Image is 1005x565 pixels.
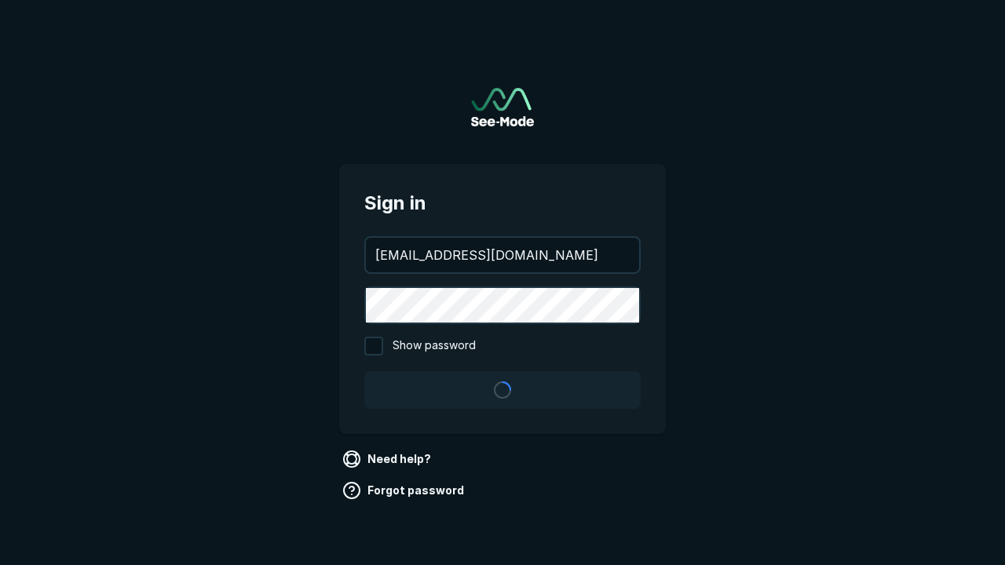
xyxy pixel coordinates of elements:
span: Sign in [364,189,641,217]
input: your@email.com [366,238,639,272]
img: See-Mode Logo [471,88,534,126]
a: Go to sign in [471,88,534,126]
span: Show password [393,337,476,355]
a: Need help? [339,447,437,472]
a: Forgot password [339,478,470,503]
